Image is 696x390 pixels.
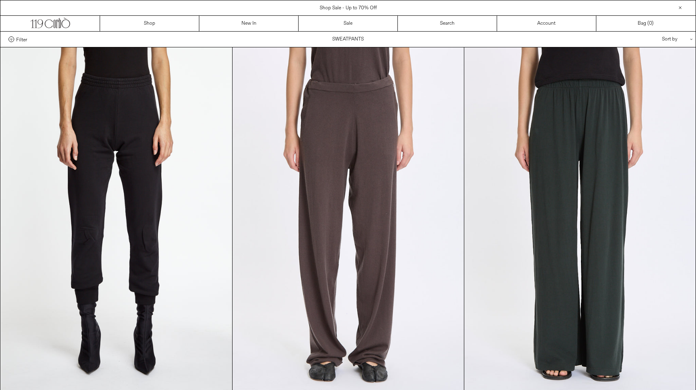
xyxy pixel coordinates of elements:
[100,16,199,31] a: Shop
[320,5,377,11] a: Shop Sale - Up to 70% Off
[497,16,596,31] a: Account
[16,36,27,42] span: Filter
[596,16,696,31] a: Bag ()
[649,20,652,27] span: 0
[398,16,497,31] a: Search
[199,16,299,31] a: New In
[299,16,398,31] a: Sale
[649,20,653,27] span: )
[615,32,687,47] div: Sort by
